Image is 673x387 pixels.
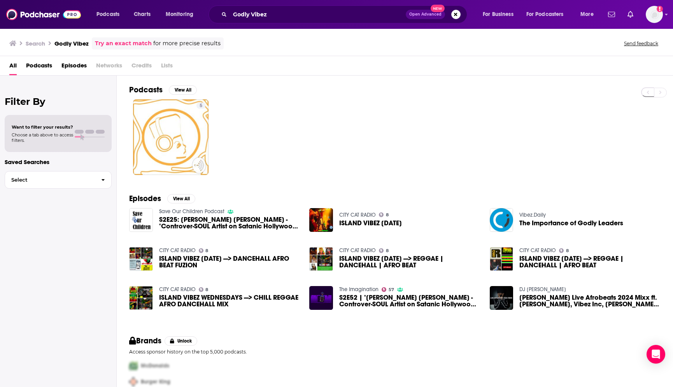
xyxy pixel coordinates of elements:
[559,248,569,253] a: 8
[133,99,209,175] a: 5
[200,102,202,110] span: 5
[379,248,389,253] a: 8
[131,59,152,75] span: Credits
[490,247,514,271] img: ISLAND VIBEZ WEDNESDAY ---> REGGAE | DANCEHALL | AFRO BEAT
[159,294,300,307] a: ISLAND VIBEZ WEDNESDAYS ---> CHILL REGGAE AFRO DANCEHALL MIX
[141,378,170,385] span: Burger King
[5,171,112,189] button: Select
[483,9,514,20] span: For Business
[129,85,197,95] a: PodcastsView All
[129,194,195,203] a: EpisodesView All
[605,8,618,21] a: Show notifications dropdown
[141,362,169,369] span: McDonalds
[129,336,161,346] h2: Brands
[129,8,155,21] a: Charts
[519,255,661,269] span: ISLAND VIBEZ [DATE] ---> REGGAE | DANCEHALL | AFRO BEAT
[406,10,445,19] button: Open AdvancedNew
[159,255,300,269] a: ISLAND VIBEZ WEDNESDAY ---> DANCEHALL AFRO BEAT FUZION
[519,294,661,307] a: DJ Krane Live Afrobeats 2024 Mixx ft. Muyeez, Vibez Inc, Rema, Victony, Omah Lay, Tems, Kizz Dani...
[165,336,198,346] button: Unlock
[646,6,663,23] button: Show profile menu
[129,349,661,355] p: Access sponsor history on the top 5,000 podcasts.
[519,220,623,226] a: The Importance of Godly Leaders
[309,247,333,271] img: ISLAND VIBEZ WEDNESDAY ---> REGGAE | DANCEHALL | AFRO BEAT
[386,213,389,217] span: 8
[159,247,196,254] a: CITY CAT RADIO
[169,85,197,95] button: View All
[339,255,480,269] a: ISLAND VIBEZ WEDNESDAY ---> REGGAE | DANCEHALL | AFRO BEAT
[26,40,45,47] h3: Search
[339,212,376,218] a: CITY CAT RADIO
[490,286,514,310] a: DJ Krane Live Afrobeats 2024 Mixx ft. Muyeez, Vibez Inc, Rema, Victony, Omah Lay, Tems, Kizz Dani...
[409,12,442,16] span: Open Advanced
[161,59,173,75] span: Lists
[54,40,89,47] h3: Godly Vibez
[521,8,575,21] button: open menu
[339,294,480,307] span: S2E52 | "[PERSON_NAME] [PERSON_NAME] - Controver-SOUL Artist on Satanic Hollywood, Not Compromisi...
[96,9,119,20] span: Podcasts
[382,287,394,292] a: 57
[477,8,523,21] button: open menu
[129,85,163,95] h2: Podcasts
[389,288,394,292] span: 57
[230,8,406,21] input: Search podcasts, credits, & more...
[519,294,661,307] span: [PERSON_NAME] Live Afrobeats 2024 Mixx ft. [PERSON_NAME], Vibez Inc, [PERSON_NAME], Victony, [PER...
[309,208,333,232] img: ISLAND VIBEZ WEDNESDAY
[167,194,195,203] button: View All
[431,5,445,12] span: New
[646,6,663,23] span: Logged in as TinaPugh
[12,124,73,130] span: Want to filter your results?
[129,247,153,271] img: ISLAND VIBEZ WEDNESDAY ---> DANCEHALL AFRO BEAT FUZION
[95,39,152,48] a: Try an exact match
[196,102,205,109] a: 5
[339,220,402,226] a: ISLAND VIBEZ WEDNESDAY
[339,247,376,254] a: CITY CAT RADIO
[309,286,333,310] img: S2E52 | "Isaiah Robin - Controver-SOUL Artist on Satanic Hollywood, Not Compromising & Godly Vibes"
[519,247,556,254] a: CITY CAT RADIO
[339,220,402,226] span: ISLAND VIBEZ [DATE]
[199,287,209,292] a: 8
[339,255,480,269] span: ISLAND VIBEZ [DATE] ---> REGGAE | DANCEHALL | AFRO BEAT
[12,132,73,143] span: Choose a tab above to access filters.
[61,59,87,75] a: Episodes
[580,9,594,20] span: More
[624,8,636,21] a: Show notifications dropdown
[5,96,112,107] h2: Filter By
[647,345,665,364] div: Open Intercom Messenger
[6,7,81,22] img: Podchaser - Follow, Share and Rate Podcasts
[159,255,300,269] span: ISLAND VIBEZ [DATE] ---> DANCEHALL AFRO BEAT FUZION
[339,294,480,307] a: S2E52 | "Isaiah Robin - Controver-SOUL Artist on Satanic Hollywood, Not Compromising & Godly Vibes"
[339,286,379,293] a: The Imagination
[134,9,151,20] span: Charts
[646,6,663,23] img: User Profile
[199,248,209,253] a: 8
[159,216,300,230] span: S2E25: [PERSON_NAME] [PERSON_NAME] - "Controver-SOUL Artist on Satanic Hollywood, Not Compromisin...
[9,59,17,75] a: All
[159,216,300,230] a: S2E25: Isaiah Robin - "Controver-SOUL Artist on Satanic Hollywood, Not Compromising, & Godly Vibez"
[216,5,475,23] div: Search podcasts, credits, & more...
[205,288,208,292] span: 8
[129,286,153,310] img: ISLAND VIBEZ WEDNESDAYS ---> CHILL REGGAE AFRO DANCEHALL MIX
[126,358,141,374] img: First Pro Logo
[159,286,196,293] a: CITY CAT RADIO
[129,208,153,232] img: S2E25: Isaiah Robin - "Controver-SOUL Artist on Satanic Hollywood, Not Compromising, & Godly Vibez"
[490,208,514,232] img: The Importance of Godly Leaders
[575,8,603,21] button: open menu
[26,59,52,75] span: Podcasts
[96,59,122,75] span: Networks
[526,9,564,20] span: For Podcasters
[91,8,130,21] button: open menu
[519,255,661,269] a: ISLAND VIBEZ WEDNESDAY ---> REGGAE | DANCEHALL | AFRO BEAT
[205,249,208,253] span: 8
